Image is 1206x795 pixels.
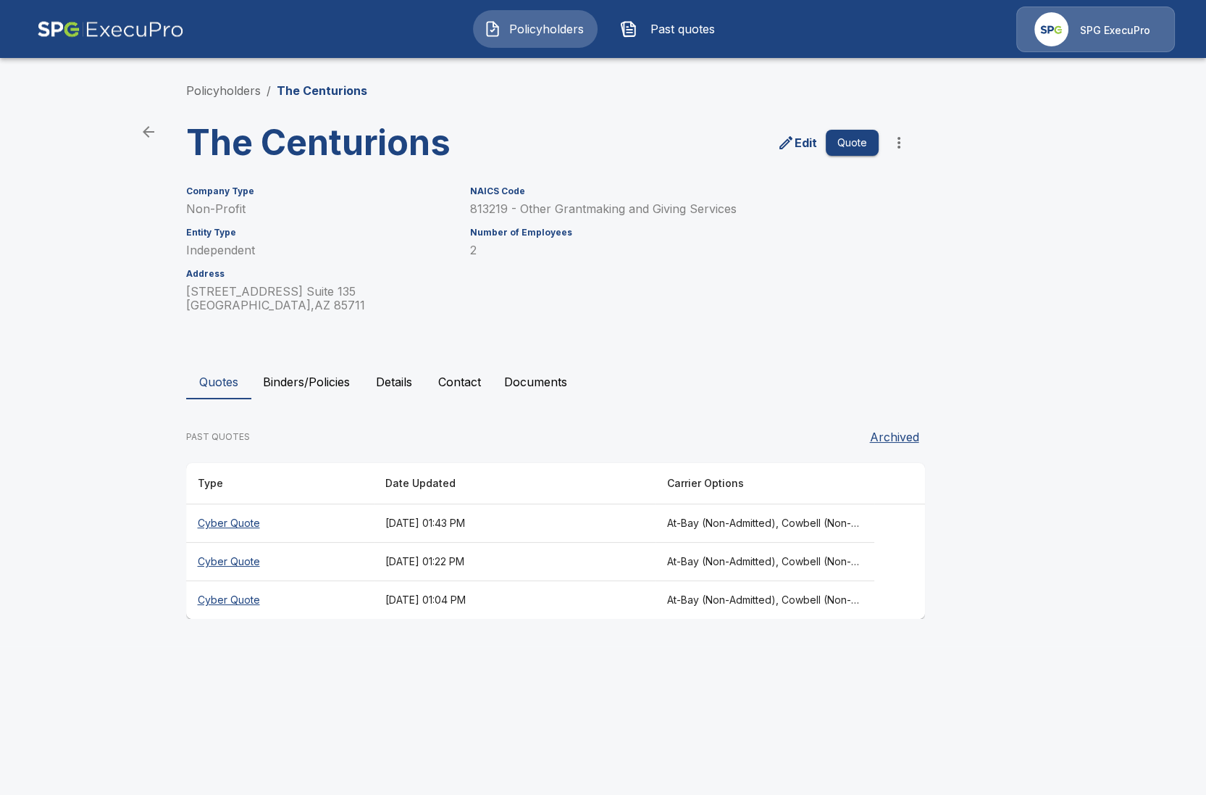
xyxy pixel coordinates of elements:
[186,202,453,216] p: Non-Profit
[374,504,656,543] th: [DATE] 01:43 PM
[361,365,427,399] button: Details
[1016,7,1175,52] a: Agency IconSPG ExecuPro
[186,244,453,257] p: Independent
[864,423,925,451] button: Archived
[795,134,817,151] p: Edit
[134,117,163,146] a: back
[186,82,367,99] nav: breadcrumb
[774,131,820,154] a: edit
[469,186,878,196] h6: NAICS Code
[277,82,367,99] p: The Centurions
[656,504,875,543] th: At-Bay (Non-Admitted), Cowbell (Non-Admitted), Cowbell (Admitted), Corvus Cyber (Non-Admitted), T...
[186,285,453,312] p: [STREET_ADDRESS] Suite 135 [GEOGRAPHIC_DATA] , AZ 85711
[186,365,1021,399] div: policyholder tabs
[507,20,587,38] span: Policyholders
[469,202,878,216] p: 813219 - Other Grantmaking and Giving Services
[374,581,656,620] th: [DATE] 01:04 PM
[374,543,656,581] th: [DATE] 01:22 PM
[267,82,271,99] li: /
[884,128,913,157] button: more
[469,228,878,238] h6: Number of Employees
[1034,12,1068,46] img: Agency Icon
[473,10,598,48] button: Policyholders IconPolicyholders
[186,463,925,619] table: responsive table
[186,269,453,279] h6: Address
[186,430,250,444] p: PAST QUOTES
[186,122,544,163] h3: The Centurions
[186,504,374,543] th: Cyber Quote
[620,20,637,38] img: Past quotes Icon
[37,7,184,52] img: AA Logo
[186,365,251,399] button: Quotes
[826,130,879,157] button: Quote
[186,228,453,238] h6: Entity Type
[186,463,374,504] th: Type
[1080,23,1150,38] p: SPG ExecuPro
[186,83,261,98] a: Policyholders
[469,244,878,257] p: 2
[186,186,453,196] h6: Company Type
[656,543,875,581] th: At-Bay (Non-Admitted), Cowbell (Non-Admitted), Cowbell (Admitted), Corvus Cyber (Non-Admitted), T...
[643,20,723,38] span: Past quotes
[427,365,493,399] button: Contact
[251,365,361,399] button: Binders/Policies
[609,10,734,48] button: Past quotes IconPast quotes
[186,543,374,581] th: Cyber Quote
[656,581,875,620] th: At-Bay (Non-Admitted), Cowbell (Non-Admitted), Cowbell (Admitted), Corvus Cyber (Non-Admitted), T...
[484,20,501,38] img: Policyholders Icon
[493,365,579,399] button: Documents
[374,463,656,504] th: Date Updated
[186,581,374,620] th: Cyber Quote
[656,463,875,504] th: Carrier Options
